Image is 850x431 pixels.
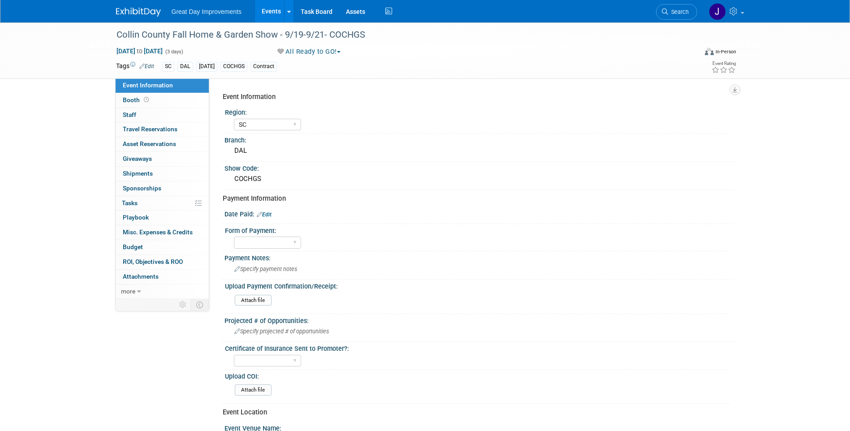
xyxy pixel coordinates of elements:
[224,134,734,145] div: Branch:
[220,62,247,71] div: COCHGS
[231,144,728,158] div: DAL
[225,370,730,381] div: Upload COI:
[116,196,209,211] a: Tasks
[116,108,209,122] a: Staff
[116,61,154,72] td: Tags
[162,62,174,71] div: SC
[225,224,730,235] div: Form of Payment:
[709,3,726,20] img: Jennifer Hockstra
[123,140,176,147] span: Asset Reservations
[116,137,209,151] a: Asset Reservations
[224,314,734,325] div: Projected # of Opportunities:
[123,111,136,118] span: Staff
[123,155,152,162] span: Giveaways
[123,170,153,177] span: Shipments
[139,63,154,69] a: Edit
[116,167,209,181] a: Shipments
[116,240,209,254] a: Budget
[116,47,163,55] span: [DATE] [DATE]
[116,211,209,225] a: Playbook
[123,214,149,221] span: Playbook
[223,194,728,203] div: Payment Information
[116,181,209,196] a: Sponsorships
[715,48,736,55] div: In-Person
[705,48,714,55] img: Format-Inperson.png
[225,280,730,291] div: Upload Payment Confirmation/Receipt:
[231,172,728,186] div: COCHGS
[712,61,736,66] div: Event Rating
[668,9,689,15] span: Search
[225,106,730,117] div: Region:
[225,342,730,353] div: Certificate of Insurance Sent to Promoter?:
[116,78,209,93] a: Event Information
[190,299,209,310] td: Toggle Event Tabs
[196,62,217,71] div: [DATE]
[250,62,277,71] div: Contract
[656,4,697,20] a: Search
[123,125,177,133] span: Travel Reservations
[135,47,144,55] span: to
[123,273,159,280] span: Attachments
[123,243,143,250] span: Budget
[224,162,734,173] div: Show Code:
[644,47,737,60] div: Event Format
[122,199,138,207] span: Tasks
[116,225,209,240] a: Misc. Expenses & Credits
[177,62,193,71] div: DAL
[224,207,734,219] div: Date Paid:
[116,152,209,166] a: Giveaways
[223,408,728,417] div: Event Location
[123,82,173,89] span: Event Information
[142,96,151,103] span: Booth not reserved yet
[123,185,161,192] span: Sponsorships
[116,8,161,17] img: ExhibitDay
[116,255,209,269] a: ROI, Objectives & ROO
[274,47,344,56] button: All Ready to GO!
[175,299,191,310] td: Personalize Event Tab Strip
[113,27,684,43] div: Collin County Fall Home & Garden Show - 9/19-9/21- COCHGS
[123,228,193,236] span: Misc. Expenses & Credits
[121,288,135,295] span: more
[172,8,242,15] span: Great Day Improvements
[164,49,183,55] span: (3 days)
[116,93,209,108] a: Booth
[223,92,728,102] div: Event Information
[116,284,209,299] a: more
[123,96,151,103] span: Booth
[257,211,272,218] a: Edit
[234,266,297,272] span: Specify payment notes
[116,270,209,284] a: Attachments
[116,122,209,137] a: Travel Reservations
[224,251,734,263] div: Payment Notes:
[234,328,329,335] span: Specify projected # of opportunities
[123,258,183,265] span: ROI, Objectives & ROO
